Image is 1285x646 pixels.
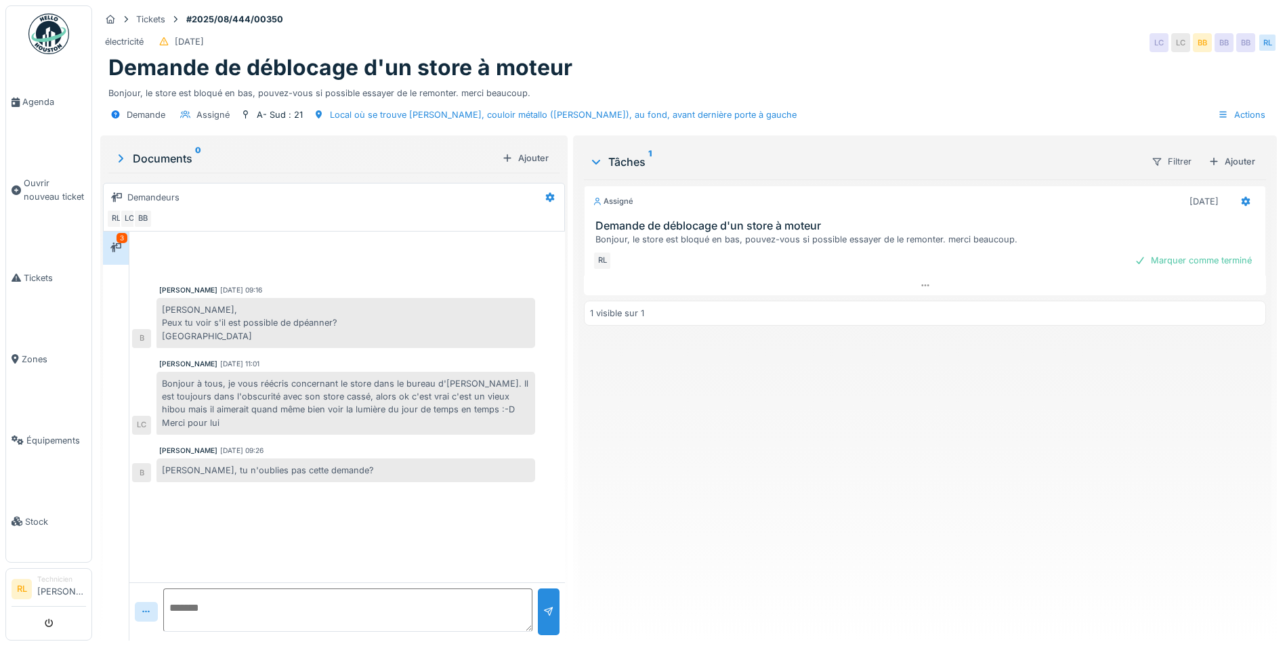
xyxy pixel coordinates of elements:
[106,209,125,228] div: RL
[1215,33,1234,52] div: BB
[132,416,151,435] div: LC
[6,400,91,481] a: Équipements
[132,329,151,348] div: B
[330,108,797,121] div: Local où se trouve [PERSON_NAME], couloir métallo ([PERSON_NAME]), au fond, avant dernière porte ...
[132,463,151,482] div: B
[12,574,86,607] a: RL Technicien[PERSON_NAME]
[127,108,165,121] div: Demande
[220,285,262,295] div: [DATE] 09:16
[108,81,1269,100] div: Bonjour, le store est bloqué en bas, pouvez-vous si possible essayer de le remonter. merci beaucoup.
[117,233,127,243] div: 3
[257,108,303,121] div: A- Sud : 21
[1203,152,1261,171] div: Ajouter
[156,298,535,348] div: [PERSON_NAME], Peux tu voir s'il est possible de dpéanner? [GEOGRAPHIC_DATA]
[181,13,289,26] strong: #2025/08/444/00350
[25,515,86,528] span: Stock
[648,154,652,170] sup: 1
[6,143,91,237] a: Ouvrir nouveau ticket
[156,372,535,435] div: Bonjour à tous, je vous réécris concernant le store dans le bureau d'[PERSON_NAME]. Il est toujou...
[37,574,86,603] li: [PERSON_NAME]
[593,196,633,207] div: Assigné
[1258,33,1277,52] div: RL
[28,14,69,54] img: Badge_color-CXgf-gQk.svg
[22,95,86,108] span: Agenda
[196,108,230,121] div: Assigné
[1129,251,1257,270] div: Marquer comme terminé
[12,579,32,599] li: RL
[6,481,91,562] a: Stock
[195,150,201,167] sup: 0
[497,149,554,167] div: Ajouter
[220,359,259,369] div: [DATE] 11:01
[1150,33,1168,52] div: LC
[589,154,1140,170] div: Tâches
[593,251,612,270] div: RL
[1145,152,1198,171] div: Filtrer
[1171,33,1190,52] div: LC
[1212,105,1271,125] div: Actions
[22,353,86,366] span: Zones
[136,13,165,26] div: Tickets
[133,209,152,228] div: BB
[1193,33,1212,52] div: BB
[595,219,1260,232] h3: Demande de déblocage d'un store à moteur
[108,55,572,81] h1: Demande de déblocage d'un store à moteur
[159,446,217,456] div: [PERSON_NAME]
[156,458,535,482] div: [PERSON_NAME], tu n'oublies pas cette demande?
[114,150,497,167] div: Documents
[6,237,91,318] a: Tickets
[220,446,264,456] div: [DATE] 09:26
[6,62,91,143] a: Agenda
[6,318,91,400] a: Zones
[159,359,217,369] div: [PERSON_NAME]
[26,434,86,447] span: Équipements
[595,233,1260,246] div: Bonjour, le store est bloqué en bas, pouvez-vous si possible essayer de le remonter. merci beaucoup.
[24,272,86,284] span: Tickets
[1236,33,1255,52] div: BB
[159,285,217,295] div: [PERSON_NAME]
[175,35,204,48] div: [DATE]
[37,574,86,584] div: Technicien
[590,307,644,320] div: 1 visible sur 1
[127,191,180,204] div: Demandeurs
[1189,195,1219,208] div: [DATE]
[120,209,139,228] div: LC
[105,35,144,48] div: électricité
[24,177,86,202] span: Ouvrir nouveau ticket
